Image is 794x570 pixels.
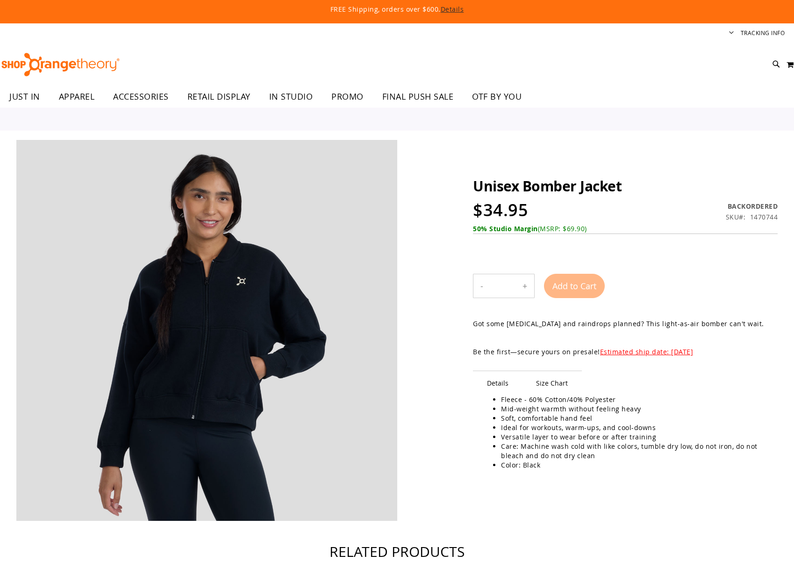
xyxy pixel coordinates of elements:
span: ACCESSORIES [113,86,169,107]
a: OTF BY YOU [463,86,531,108]
img: main product photo [16,140,397,521]
p: Got some [MEDICAL_DATA] and raindrops planned? This light-as-air bomber can't wait. [473,319,764,329]
li: Care: Machine wash cold with like colors, tumble dry low, do not iron, do not bleach and do not d... [501,442,768,460]
div: 1470744 [750,212,778,222]
span: Unisex Bomber Jacket [473,176,622,196]
span: $34.95 [473,198,528,221]
strong: SKU [726,212,746,221]
li: Soft, comfortable hand feel [501,414,768,423]
b: 50% Studio Margin [473,224,538,233]
a: PROMO [322,86,373,108]
div: Backordered [726,202,778,211]
span: Details [473,371,522,395]
a: RETAIL DISPLAY [178,86,260,108]
a: ACCESSORIES [104,86,178,108]
input: Product quantity [490,275,515,297]
li: Ideal for workouts, warm-ups, and cool-downs [501,423,768,432]
div: Availability [726,202,778,211]
span: Size Chart [522,371,582,395]
a: FINAL PUSH SALE [373,86,463,108]
a: APPAREL [50,86,104,108]
div: (MSRP: $69.90) [473,224,778,234]
li: Color: Black [501,460,768,470]
span: Estimated ship date: [DATE] [600,347,694,356]
a: IN STUDIO [260,86,322,108]
a: Tracking Info [741,29,785,37]
span: FINAL PUSH SALE [382,86,454,107]
a: Details [441,5,464,14]
span: JUST IN [9,86,40,107]
span: OTF BY YOU [472,86,522,107]
span: PROMO [331,86,364,107]
button: Increase product quantity [515,274,534,298]
span: RETAIL DISPLAY [187,86,250,107]
button: Decrease product quantity [473,274,490,298]
li: Mid-weight warmth without feeling heavy [501,404,768,414]
span: IN STUDIO [269,86,313,107]
p: Be the first—secure yours on presale! [473,347,764,357]
span: APPAREL [59,86,95,107]
li: Versatile layer to wear before or after training [501,432,768,442]
span: Related products [329,542,465,561]
p: FREE Shipping, orders over $600. [117,5,678,14]
button: Account menu [729,29,734,38]
li: Fleece - 60% Cotton/40% Polyester [501,395,768,404]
